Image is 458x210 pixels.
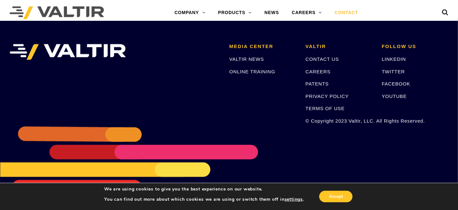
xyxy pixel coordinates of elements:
a: LINKEDIN [382,56,406,62]
a: COMPANY [168,6,212,19]
p: You can find out more about which cookies we are using or switch them off in . [104,197,304,202]
a: CAREERS [285,6,328,19]
a: CONTACT [328,6,364,19]
button: Accept [319,191,353,202]
a: VALTIR NEWS [229,56,264,62]
p: We are using cookies to give you the best experience on our website. [104,186,304,192]
a: CAREERS [305,69,330,74]
img: VALTIR [10,44,126,60]
button: settings [285,197,303,202]
h2: VALTIR [305,44,372,49]
a: YOUTUBE [382,93,407,99]
a: TWITTER [382,69,405,74]
img: Valtir [10,6,104,19]
p: © Copyright 2023 Valtir, LLC. All Rights Reserved. [305,117,372,125]
a: TERMS OF USE [305,106,345,111]
h2: MEDIA CENTER [229,44,296,49]
a: PRODUCTS [212,6,258,19]
a: ONLINE TRAINING [229,69,275,74]
a: FACEBOOK [382,81,410,86]
a: PATENTS [305,81,329,86]
a: NEWS [258,6,285,19]
h2: FOLLOW US [382,44,448,49]
a: CONTACT US [305,56,339,62]
a: PRIVACY POLICY [305,93,349,99]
